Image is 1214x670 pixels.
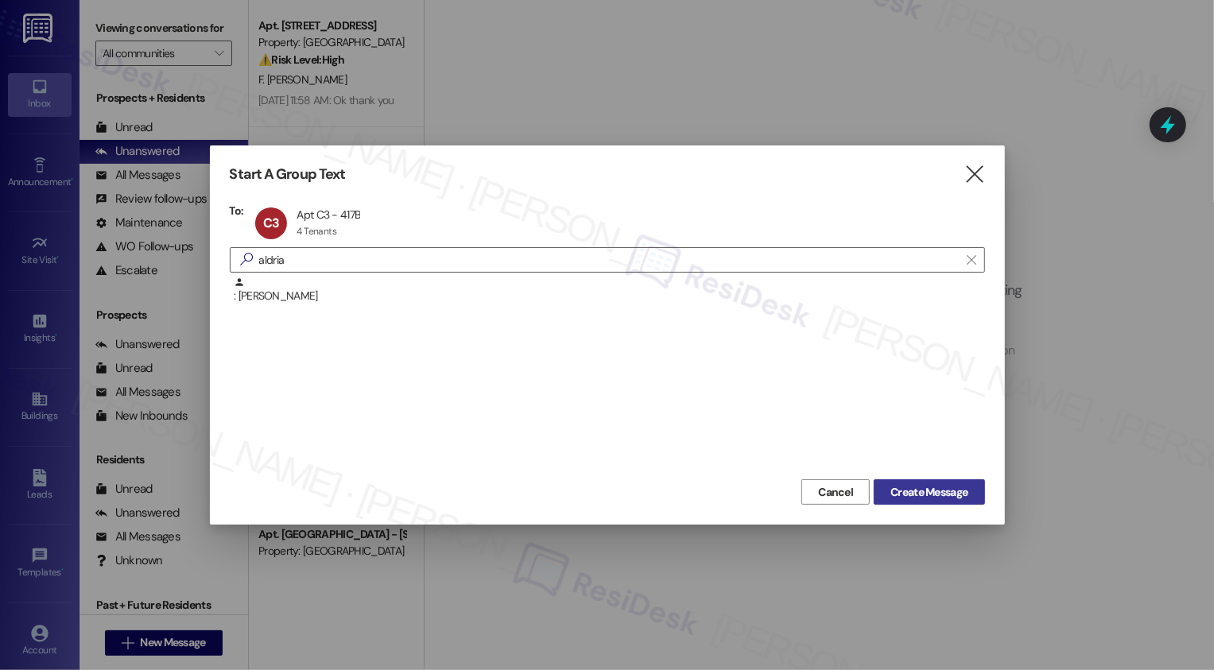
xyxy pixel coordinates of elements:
input: Search for any contact or apartment [259,249,959,271]
span: C3 [263,215,279,231]
h3: To: [230,203,244,218]
i:  [967,254,975,266]
button: Cancel [801,479,870,505]
div: 4 Tenants [297,225,336,238]
button: Clear text [959,248,984,272]
div: : [PERSON_NAME] [234,277,985,304]
div: Apt C3 - 417B [297,207,360,222]
h3: Start A Group Text [230,165,346,184]
span: Cancel [818,484,853,501]
i:  [234,251,259,268]
div: : [PERSON_NAME] [230,277,985,316]
i:  [964,166,985,183]
button: Create Message [874,479,984,505]
span: Create Message [890,484,968,501]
